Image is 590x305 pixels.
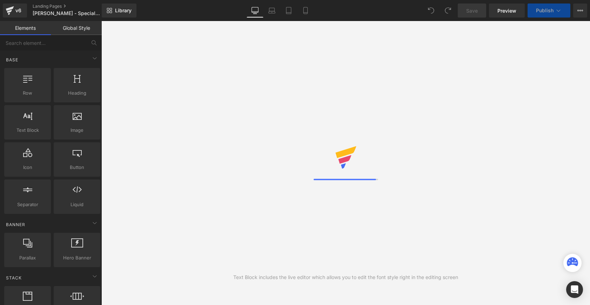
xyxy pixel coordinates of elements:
span: Preview [497,7,516,14]
span: [PERSON_NAME] - Special Offer [33,11,100,16]
span: Library [115,7,132,14]
span: Save [466,7,478,14]
a: Tablet [280,4,297,18]
a: Laptop [263,4,280,18]
a: Desktop [247,4,263,18]
span: Text Block [6,127,49,134]
span: Image [56,127,98,134]
button: More [573,4,587,18]
button: Redo [441,4,455,18]
a: New Library [102,4,136,18]
button: Undo [424,4,438,18]
div: v6 [14,6,23,15]
span: Icon [6,164,49,171]
a: Preview [489,4,525,18]
span: Publish [536,8,554,13]
a: Global Style [51,21,102,35]
a: Landing Pages [33,4,113,9]
a: Mobile [297,4,314,18]
span: Row [6,89,49,97]
span: Parallax [6,254,49,262]
a: v6 [3,4,27,18]
span: Liquid [56,201,98,208]
div: Open Intercom Messenger [566,281,583,298]
span: Separator [6,201,49,208]
span: Base [5,56,19,63]
span: Heading [56,89,98,97]
div: Text Block includes the live editor which allows you to edit the font style right in the editing ... [233,273,458,281]
span: Banner [5,221,26,228]
span: Hero Banner [56,254,98,262]
span: Button [56,164,98,171]
button: Publish [528,4,570,18]
span: Stack [5,274,22,281]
